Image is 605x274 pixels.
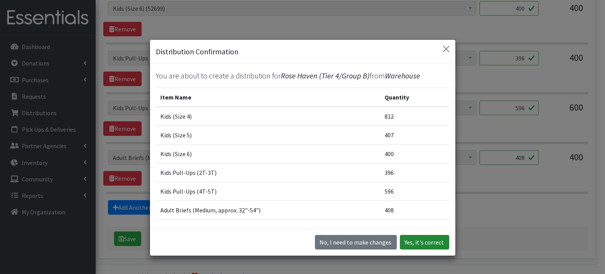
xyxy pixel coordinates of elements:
[380,126,449,145] td: 407
[156,70,449,82] p: You are about to create a distribution for from
[156,46,239,57] h5: Distribution Confirmation
[156,182,380,201] td: Kids Pull-Ups (4T-5T)
[156,107,380,126] td: Kids (Size 4)
[440,43,452,55] button: Close
[380,107,449,126] td: 812
[156,88,380,107] th: Item Name
[156,145,380,163] td: Kids (Size 6)
[156,163,380,182] td: Kids Pull-Ups (2T-3T)
[156,201,380,220] td: Adult Briefs (Medium, approx. 32"-54")
[315,235,397,250] button: No I need to make changes
[380,88,449,107] th: Quantity
[380,182,449,201] td: 596
[380,163,449,182] td: 396
[281,71,370,80] span: Rose Haven (Tier 4/Group B)
[156,126,380,145] td: Kids (Size 5)
[385,71,421,80] span: Warehouse
[380,145,449,163] td: 400
[380,201,449,220] td: 408
[400,235,449,250] button: Yes, it's correct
